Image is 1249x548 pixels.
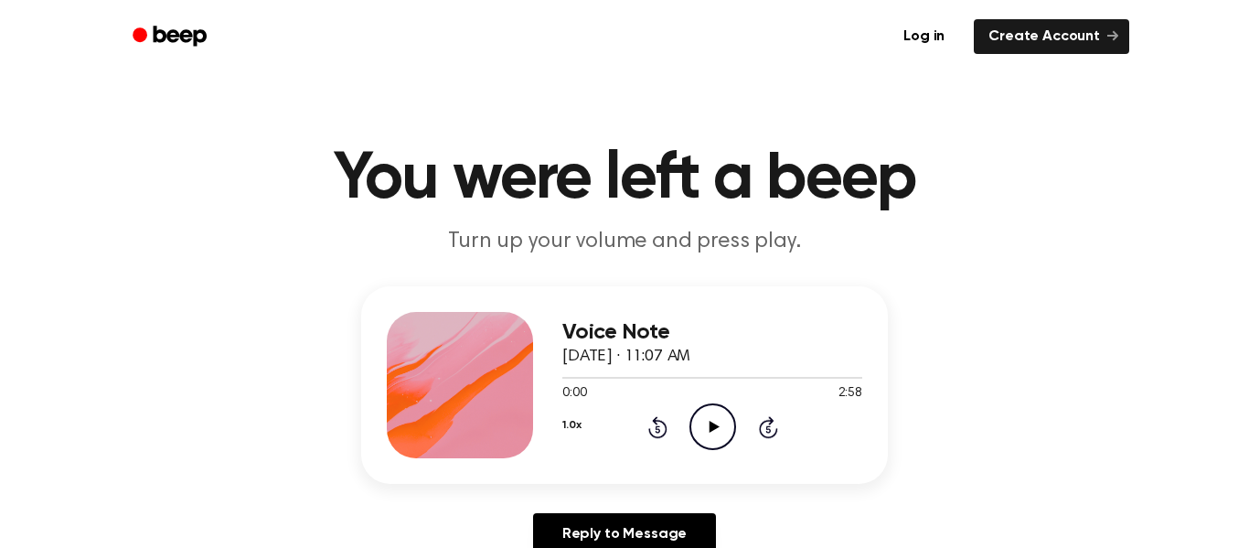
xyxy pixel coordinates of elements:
h3: Voice Note [562,320,862,345]
button: 1.0x [562,410,581,441]
a: Log in [885,16,963,58]
span: [DATE] · 11:07 AM [562,349,690,365]
h1: You were left a beep [156,146,1093,212]
p: Turn up your volume and press play. [273,227,976,257]
span: 0:00 [562,384,586,403]
a: Create Account [974,19,1129,54]
span: 2:58 [838,384,862,403]
a: Beep [120,19,223,55]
